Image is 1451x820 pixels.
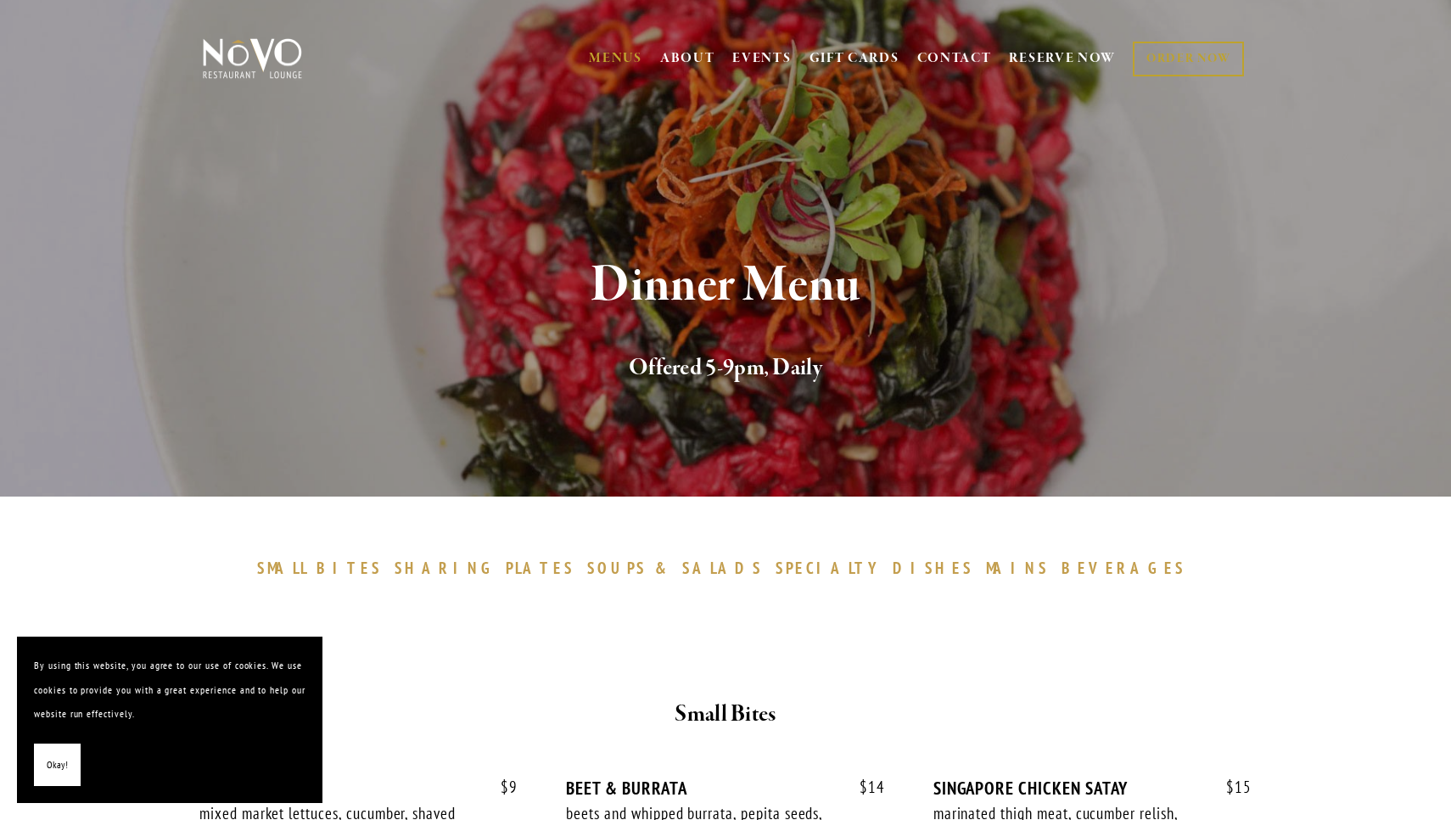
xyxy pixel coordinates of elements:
[1062,558,1194,578] a: BEVERAGES
[1133,42,1244,76] a: ORDER NOW
[776,558,884,578] span: SPECIALTY
[34,654,305,727] p: By using this website, you agree to our use of cookies. We use cookies to provide you with a grea...
[501,777,509,797] span: $
[34,744,81,787] button: Okay!
[199,37,305,80] img: Novo Restaurant &amp; Lounge
[317,558,382,578] span: BITES
[199,778,518,799] div: HOUSE SALAD
[776,558,981,578] a: SPECIALTYDISHES
[810,42,899,75] a: GIFT CARDS
[986,558,1050,578] span: MAINS
[660,50,715,67] a: ABOUT
[917,42,992,75] a: CONTACT
[587,558,771,578] a: SOUPS&SALADS
[506,558,574,578] span: PLATES
[1226,777,1235,797] span: $
[257,558,308,578] span: SMALL
[231,258,1220,313] h1: Dinner Menu
[843,778,885,797] span: 14
[675,699,776,729] strong: Small Bites
[566,778,884,799] div: BEET & BURRATA
[257,558,390,578] a: SMALLBITES
[1209,778,1252,797] span: 15
[1062,558,1185,578] span: BEVERAGES
[395,558,583,578] a: SHARINGPLATES
[655,558,674,578] span: &
[732,50,791,67] a: EVENTS
[47,753,68,778] span: Okay!
[1009,42,1116,75] a: RESERVE NOW
[484,778,518,797] span: 9
[587,558,647,578] span: SOUPS
[682,558,764,578] span: SALADS
[395,558,498,578] span: SHARING
[17,637,322,803] section: Cookie banner
[231,351,1220,386] h2: Offered 5-9pm, Daily
[986,558,1058,578] a: MAINS
[860,777,868,797] span: $
[589,50,642,67] a: MENUS
[933,778,1252,799] div: SINGAPORE CHICKEN SATAY
[893,558,973,578] span: DISHES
